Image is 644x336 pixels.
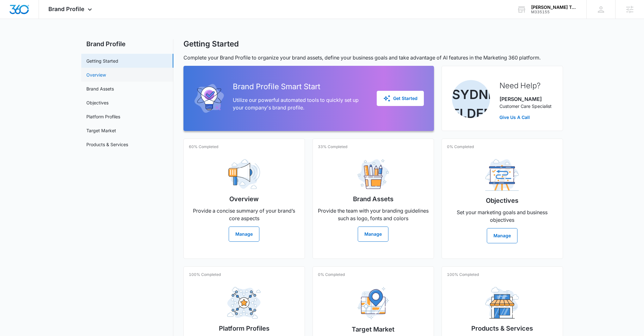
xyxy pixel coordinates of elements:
[531,5,577,10] div: account name
[183,139,305,259] a: 60% CompletedOverviewProvide a concise summary of your brand’s core aspectsManage
[499,80,552,91] h2: Need Help?
[447,272,479,277] p: 100% Completed
[233,96,367,111] p: Utilize our powerful automated tools to quickly set up your company's brand profile.
[86,141,128,148] a: Products & Services
[377,91,424,106] button: Get Started
[358,227,388,242] button: Manage
[86,99,108,106] a: Objectives
[447,208,558,224] p: Set your marketing goals and business objectives
[531,10,577,14] div: account id
[486,196,518,205] h2: Objectives
[233,81,367,92] h2: Brand Profile Smart Start
[189,144,218,150] p: 60% Completed
[499,95,552,103] p: [PERSON_NAME]
[318,207,429,222] p: Provide the team with your branding guidelines such as logo, fonts and colors
[383,95,418,102] div: Get Started
[499,103,552,109] p: Customer Care Specialist
[229,227,259,242] button: Manage
[86,85,114,92] a: Brand Assets
[219,324,269,333] h2: Platform Profiles
[442,139,563,259] a: 0% CompletedObjectivesSet your marketing goals and business objectivesManage
[86,127,116,134] a: Target Market
[86,113,120,120] a: Platform Profiles
[499,114,552,121] a: Give Us A Call
[229,194,259,204] h2: Overview
[318,144,347,150] p: 33% Completed
[318,272,345,277] p: 0% Completed
[86,72,106,78] a: Overview
[447,144,474,150] p: 0% Completed
[471,324,533,333] h2: Products & Services
[183,39,239,49] h1: Getting Started
[452,80,490,118] img: Sydney Elder
[48,6,84,12] span: Brand Profile
[81,39,173,49] h2: Brand Profile
[313,139,434,259] a: 33% CompletedBrand AssetsProvide the team with your branding guidelines such as logo, fonts and c...
[352,325,394,334] h2: Target Market
[189,207,300,222] p: Provide a concise summary of your brand’s core aspects
[183,54,563,61] p: Complete your Brand Profile to organize your brand assets, define your business goals and take ad...
[189,272,221,277] p: 100% Completed
[353,194,393,204] h2: Brand Assets
[86,58,118,64] a: Getting Started
[487,228,517,243] button: Manage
